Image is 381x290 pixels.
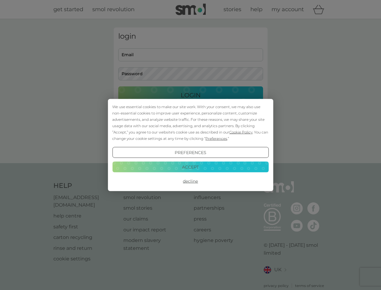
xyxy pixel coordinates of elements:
[112,161,268,172] button: Accept
[229,130,252,134] span: Cookie Policy
[108,99,273,191] div: Cookie Consent Prompt
[112,104,268,142] div: We use essential cookies to make our site work. With your consent, we may also use non-essential ...
[205,136,227,141] span: Preferences
[112,176,268,187] button: Decline
[112,147,268,158] button: Preferences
